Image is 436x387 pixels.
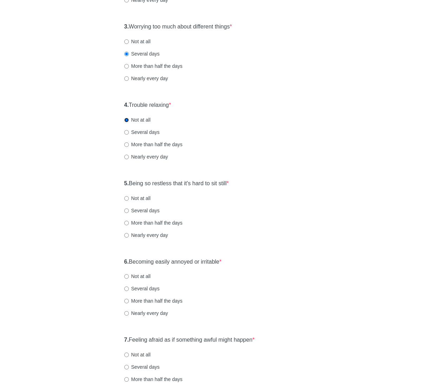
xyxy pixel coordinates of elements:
[124,208,129,213] input: Several days
[124,207,160,214] label: Several days
[124,38,151,45] label: Not at all
[124,180,229,188] label: Being so restless that it's hard to sit still
[124,24,129,30] strong: 3.
[124,23,232,31] label: Worrying too much about different things
[124,76,129,81] input: Nearly every day
[124,221,129,225] input: More than half the days
[124,258,222,266] label: Becoming easily annoyed or irritable
[124,153,168,160] label: Nearly every day
[124,63,183,70] label: More than half the days
[124,363,160,370] label: Several days
[124,365,129,369] input: Several days
[124,118,129,122] input: Not at all
[124,274,129,279] input: Not at all
[124,180,129,186] strong: 5.
[124,311,129,316] input: Nearly every day
[124,232,168,239] label: Nearly every day
[124,351,151,358] label: Not at all
[124,219,183,226] label: More than half the days
[124,141,183,148] label: More than half the days
[124,285,160,292] label: Several days
[124,52,129,56] input: Several days
[124,75,168,82] label: Nearly every day
[124,337,129,343] strong: 7.
[124,39,129,44] input: Not at all
[124,102,129,108] strong: 4.
[124,64,129,69] input: More than half the days
[124,101,171,109] label: Trouble relaxing
[124,259,129,265] strong: 6.
[124,233,129,238] input: Nearly every day
[124,297,183,304] label: More than half the days
[124,129,160,136] label: Several days
[124,50,160,57] label: Several days
[124,196,129,201] input: Not at all
[124,142,129,147] input: More than half the days
[124,130,129,135] input: Several days
[124,376,183,383] label: More than half the days
[124,273,151,280] label: Not at all
[124,336,255,344] label: Feeling afraid as if something awful might happen
[124,310,168,317] label: Nearly every day
[124,353,129,357] input: Not at all
[124,155,129,159] input: Nearly every day
[124,299,129,303] input: More than half the days
[124,377,129,382] input: More than half the days
[124,195,151,202] label: Not at all
[124,116,151,123] label: Not at all
[124,286,129,291] input: Several days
